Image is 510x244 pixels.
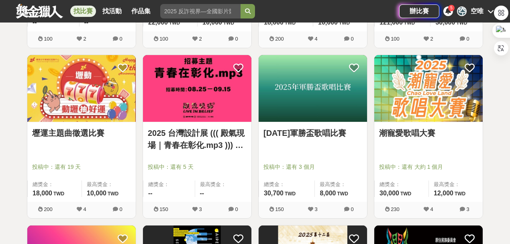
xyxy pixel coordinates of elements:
[400,191,411,197] span: TWD
[391,36,400,42] span: 100
[434,180,478,189] span: 最高獎金：
[27,55,136,123] a: Cover Image
[235,206,238,212] span: 0
[223,20,234,26] span: TWD
[471,6,483,16] div: 空唯
[32,127,131,139] a: 壢運主題曲徵選比賽
[320,180,362,189] span: 最高獎金：
[33,180,77,189] span: 總獎金：
[391,206,400,212] span: 230
[351,206,353,212] span: 0
[379,163,478,171] span: 投稿中：還有 大約 1 個月
[351,36,353,42] span: 0
[32,163,131,171] span: 投稿中：還有 19 天
[455,191,465,197] span: TWD
[33,190,52,197] span: 18,000
[83,206,86,212] span: 4
[379,180,424,189] span: 總獎金：
[374,55,483,122] img: Cover Image
[128,6,154,17] a: 作品集
[70,6,96,17] a: 找比賽
[430,36,433,42] span: 2
[404,20,415,26] span: TWD
[159,206,168,212] span: 150
[53,191,64,197] span: TWD
[169,20,180,26] span: TWD
[457,6,467,16] div: 空
[337,191,348,197] span: TWD
[456,20,467,26] span: TWD
[148,127,247,151] a: 2025 台灣設計展 ((( 殿氣現場｜青春在彰化.mp3 ))) 歌單募集
[200,180,247,189] span: 最高獎金：
[259,55,367,123] a: Cover Image
[259,55,367,122] img: Cover Image
[314,206,317,212] span: 3
[27,55,136,122] img: Cover Image
[399,4,439,18] a: 辦比賽
[285,191,296,197] span: TWD
[108,191,118,197] span: TWD
[466,206,469,212] span: 3
[314,36,317,42] span: 4
[143,55,251,122] img: Cover Image
[44,206,53,212] span: 200
[235,36,238,42] span: 0
[275,36,284,42] span: 200
[160,4,241,18] input: 2025 反詐視界—全國影片競賽
[159,36,168,42] span: 100
[264,190,284,197] span: 30,700
[148,163,247,171] span: 投稿中：還有 5 天
[119,36,122,42] span: 0
[87,190,106,197] span: 10,000
[466,36,469,42] span: 0
[83,36,86,42] span: 2
[200,190,204,197] span: --
[263,127,362,139] a: [DATE]軍勝盃歌唱比賽
[199,206,202,212] span: 3
[148,190,153,197] span: --
[379,127,478,139] a: 潮寵愛歌唱大賽
[119,206,122,212] span: 0
[374,55,483,123] a: Cover Image
[264,180,310,189] span: 總獎金：
[320,190,336,197] span: 8,000
[143,55,251,123] a: Cover Image
[199,36,202,42] span: 2
[285,20,296,26] span: TWD
[430,206,433,212] span: 4
[450,6,453,10] span: 5
[275,206,284,212] span: 150
[434,190,453,197] span: 12,000
[44,36,53,42] span: 100
[339,20,350,26] span: TWD
[99,6,125,17] a: 找活動
[148,180,190,189] span: 總獎金：
[379,190,399,197] span: 30,000
[87,180,131,189] span: 最高獎金：
[263,163,362,171] span: 投稿中：還有 3 個月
